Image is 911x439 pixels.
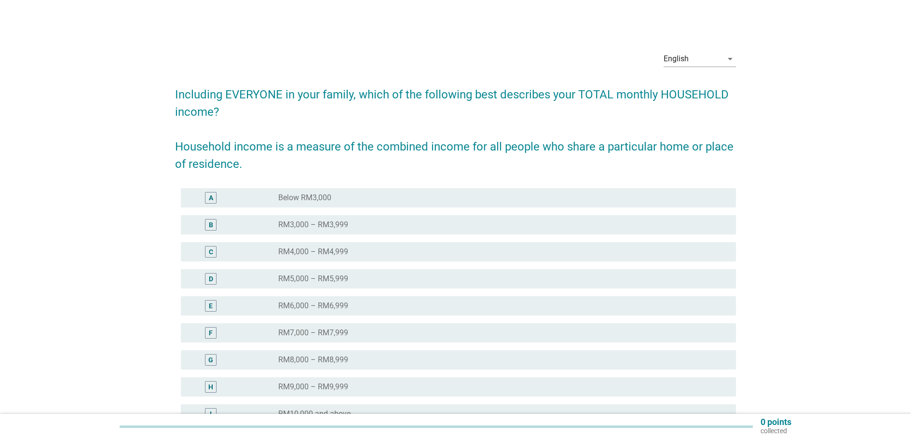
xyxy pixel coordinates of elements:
[278,355,348,365] label: RM8,000 – RM8,999
[209,193,213,203] div: A
[209,247,213,257] div: C
[209,301,213,311] div: E
[761,418,791,426] p: 0 points
[210,409,212,419] div: I
[278,409,351,419] label: RM10,000 and above
[664,55,689,63] div: English
[278,328,348,338] label: RM7,000 – RM7,999
[278,220,348,230] label: RM3,000 – RM3,999
[209,328,213,338] div: F
[175,76,736,173] h2: Including EVERYONE in your family, which of the following best describes your TOTAL monthly HOUSE...
[278,382,348,392] label: RM9,000 – RM9,999
[278,193,331,203] label: Below RM3,000
[208,355,213,365] div: G
[208,382,213,392] div: H
[278,274,348,284] label: RM5,000 – RM5,999
[724,53,736,65] i: arrow_drop_down
[761,426,791,435] p: collected
[209,274,213,284] div: D
[278,247,348,257] label: RM4,000 – RM4,999
[278,301,348,311] label: RM6,000 – RM6,999
[209,220,213,230] div: B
